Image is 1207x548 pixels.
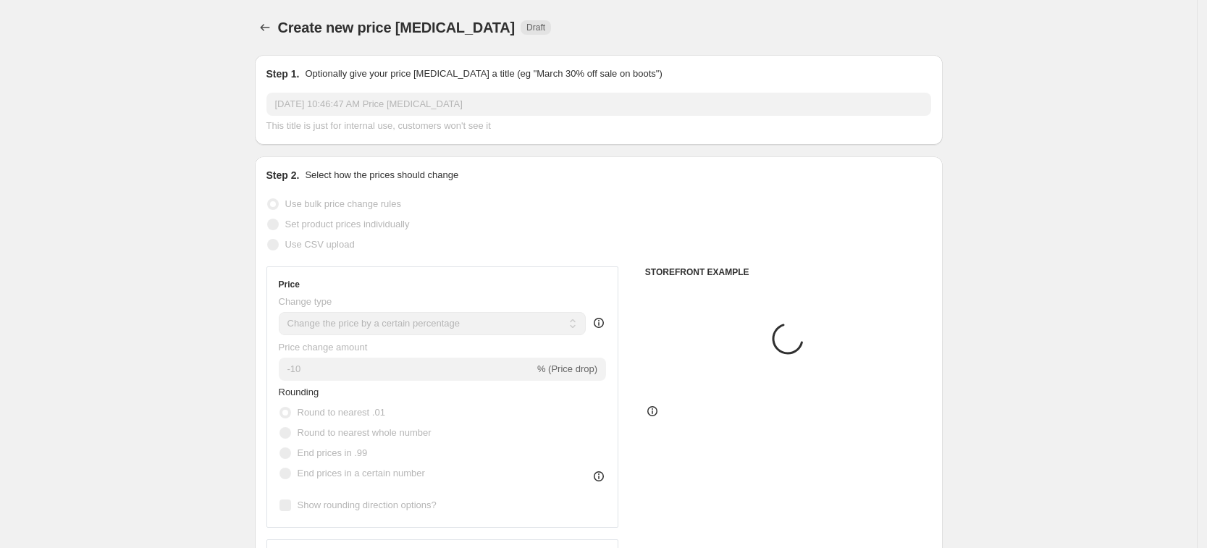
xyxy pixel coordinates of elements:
span: End prices in .99 [298,447,368,458]
input: -15 [279,358,534,381]
h2: Step 2. [266,168,300,182]
span: Draft [526,22,545,33]
div: help [592,316,606,330]
span: Round to nearest whole number [298,427,432,438]
p: Optionally give your price [MEDICAL_DATA] a title (eg "March 30% off sale on boots") [305,67,662,81]
span: Change type [279,296,332,307]
h2: Step 1. [266,67,300,81]
p: Select how the prices should change [305,168,458,182]
h3: Price [279,279,300,290]
h6: STOREFRONT EXAMPLE [645,266,931,278]
span: Price change amount [279,342,368,353]
span: % (Price drop) [537,363,597,374]
span: Rounding [279,387,319,397]
span: Use bulk price change rules [285,198,401,209]
input: 30% off holiday sale [266,93,931,116]
span: This title is just for internal use, customers won't see it [266,120,491,131]
span: Round to nearest .01 [298,407,385,418]
span: Show rounding direction options? [298,499,437,510]
span: Create new price [MEDICAL_DATA] [278,20,516,35]
span: Set product prices individually [285,219,410,229]
span: Use CSV upload [285,239,355,250]
button: Price change jobs [255,17,275,38]
span: End prices in a certain number [298,468,425,479]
